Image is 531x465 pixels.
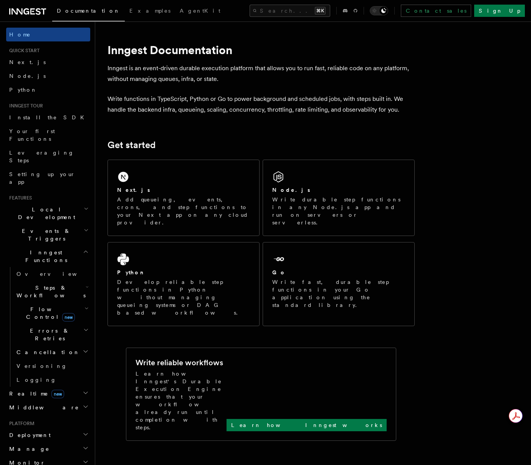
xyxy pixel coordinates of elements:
[17,363,67,369] span: Versioning
[6,124,90,146] a: Your first Functions
[57,8,120,14] span: Documentation
[272,269,286,276] h2: Go
[401,5,471,17] a: Contact sales
[6,401,90,414] button: Middleware
[6,195,32,201] span: Features
[6,48,40,54] span: Quick start
[180,8,220,14] span: AgentKit
[117,186,150,194] h2: Next.js
[13,324,90,345] button: Errors & Retries
[6,203,90,224] button: Local Development
[6,428,90,442] button: Deployment
[6,55,90,69] a: Next.js
[6,206,84,221] span: Local Development
[13,305,84,321] span: Flow Control
[272,186,310,194] h2: Node.js
[272,196,405,226] p: Write durable step functions in any Node.js app and run on servers or serverless.
[108,140,155,150] a: Get started
[13,281,90,302] button: Steps & Workflows
[136,357,223,368] h2: Write reliable workflows
[6,420,35,427] span: Platform
[117,278,250,317] p: Develop reliable step functions in Python without managing queueing systems or DAG based workflows.
[175,2,225,21] a: AgentKit
[6,167,90,189] a: Setting up your app
[125,2,175,21] a: Examples
[13,284,86,299] span: Steps & Workflows
[117,196,250,226] p: Add queueing, events, crons, and step functions to your Next app on any cloud provider.
[13,327,83,342] span: Errors & Retries
[13,302,90,324] button: Flow Controlnew
[474,5,525,17] a: Sign Up
[6,246,90,267] button: Inngest Functions
[6,28,90,41] a: Home
[6,110,90,124] a: Install the SDK
[6,146,90,167] a: Leveraging Steps
[17,377,56,383] span: Logging
[9,87,37,93] span: Python
[13,345,90,359] button: Cancellation
[250,5,330,17] button: Search...⌘K
[231,421,382,429] p: Learn how Inngest works
[6,387,90,401] button: Realtimenew
[6,445,50,453] span: Manage
[6,224,90,246] button: Events & Triggers
[272,278,405,309] p: Write fast, durable step functions in your Go application using the standard library.
[117,269,146,276] h2: Python
[315,7,326,15] kbd: ⌘K
[13,373,90,387] a: Logging
[51,390,64,398] span: new
[13,348,80,356] span: Cancellation
[227,419,387,431] a: Learn how Inngest works
[13,359,90,373] a: Versioning
[6,390,64,397] span: Realtime
[6,83,90,97] a: Python
[108,94,415,115] p: Write functions in TypeScript, Python or Go to power background and scheduled jobs, with steps bu...
[9,171,75,185] span: Setting up your app
[9,150,74,163] span: Leveraging Steps
[9,73,46,79] span: Node.js
[6,69,90,83] a: Node.js
[6,442,90,456] button: Manage
[9,31,31,38] span: Home
[6,249,83,264] span: Inngest Functions
[52,2,125,21] a: Documentation
[370,6,388,15] button: Toggle dark mode
[9,59,46,65] span: Next.js
[6,431,51,439] span: Deployment
[17,271,96,277] span: Overview
[6,103,43,109] span: Inngest tour
[6,227,84,242] span: Events & Triggers
[62,313,75,322] span: new
[108,242,260,326] a: PythonDevelop reliable step functions in Python without managing queueing systems or DAG based wo...
[108,160,260,236] a: Next.jsAdd queueing, events, crons, and step functions to your Next app on any cloud provider.
[108,63,415,84] p: Inngest is an event-driven durable execution platform that allows you to run fast, reliable code ...
[108,43,415,57] h1: Inngest Documentation
[129,8,170,14] span: Examples
[136,370,227,431] p: Learn how Inngest's Durable Execution Engine ensures that your workflow already run until complet...
[6,404,79,411] span: Middleware
[263,160,415,236] a: Node.jsWrite durable step functions in any Node.js app and run on servers or serverless.
[13,267,90,281] a: Overview
[263,242,415,326] a: GoWrite fast, durable step functions in your Go application using the standard library.
[9,128,55,142] span: Your first Functions
[6,267,90,387] div: Inngest Functions
[9,114,89,120] span: Install the SDK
